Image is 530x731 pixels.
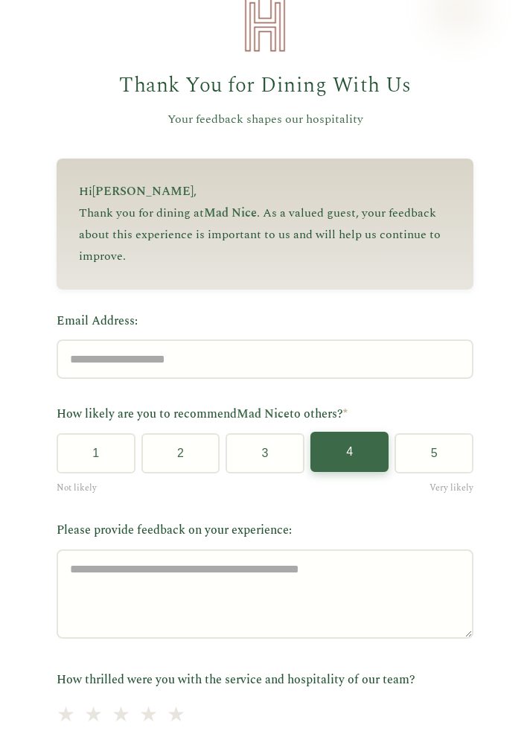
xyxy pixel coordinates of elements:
[57,521,473,540] label: Please provide feedback on your experience:
[57,69,473,103] h1: Thank You for Dining With Us
[57,671,473,690] label: How thrilled were you with the service and hospitality of our team?
[226,433,304,473] button: 3
[79,181,451,202] p: Hi ,
[395,433,473,473] button: 5
[430,481,473,495] span: Very likely
[237,405,290,423] span: Mad Nice
[92,182,194,200] span: [PERSON_NAME]
[57,110,473,130] p: Your feedback shapes our hospitality
[57,481,97,495] span: Not likely
[79,202,451,266] p: Thank you for dining at . As a valued guest, your feedback about this experience is important to ...
[57,433,135,473] button: 1
[310,432,389,472] button: 4
[204,204,257,222] span: Mad Nice
[57,405,473,424] label: How likely are you to recommend to others?
[57,312,473,331] label: Email Address:
[141,433,220,473] button: 2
